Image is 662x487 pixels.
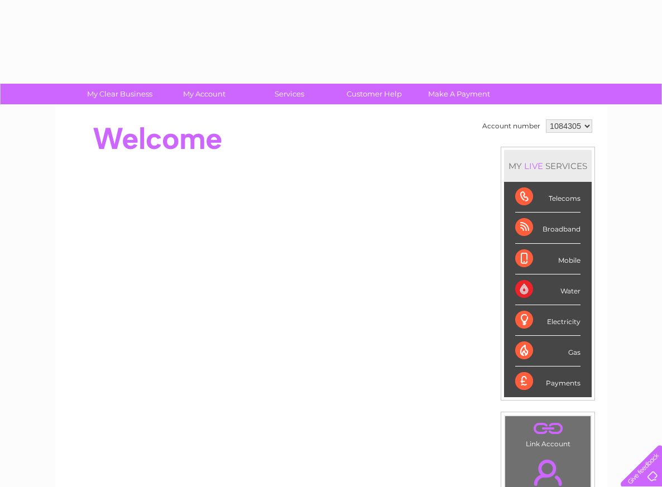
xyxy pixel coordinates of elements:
a: Services [243,84,335,104]
div: LIVE [522,161,545,171]
div: Electricity [515,305,581,336]
div: MY SERVICES [504,150,592,182]
div: Gas [515,336,581,367]
a: My Account [159,84,251,104]
div: Telecoms [515,182,581,213]
div: Broadband [515,213,581,243]
div: Mobile [515,244,581,274]
div: Payments [515,367,581,397]
a: My Clear Business [74,84,166,104]
div: Water [515,274,581,305]
a: Make A Payment [413,84,505,104]
td: Account number [479,117,543,136]
a: Customer Help [328,84,420,104]
td: Link Account [505,416,591,451]
a: . [508,419,588,438]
